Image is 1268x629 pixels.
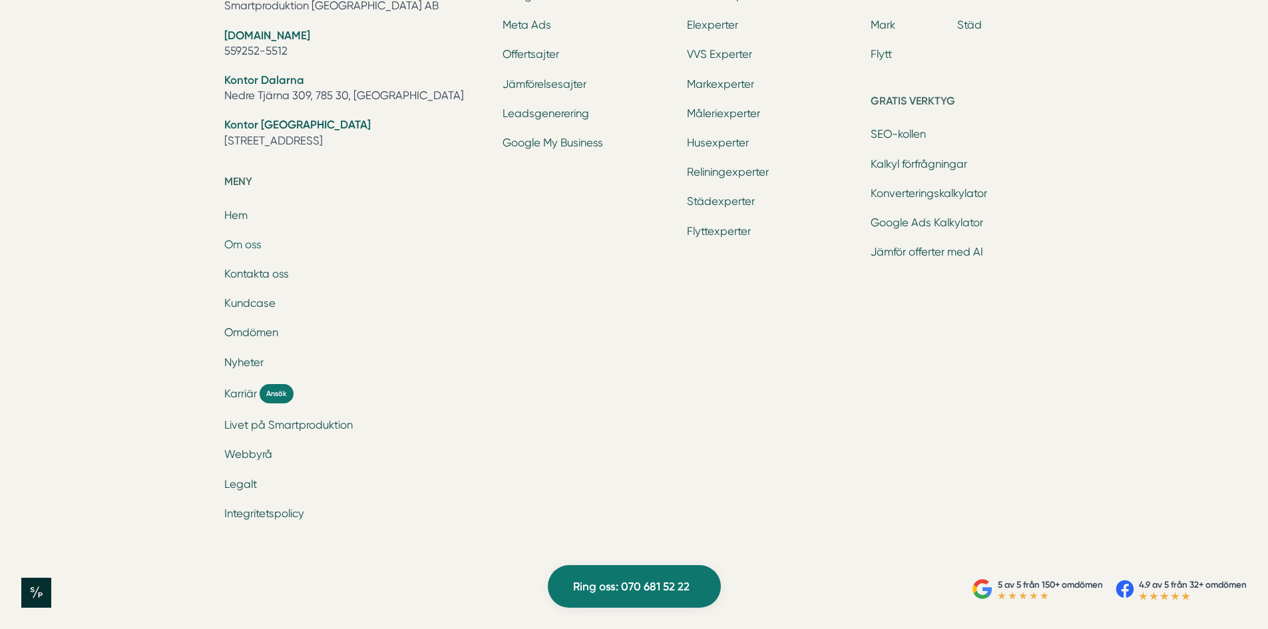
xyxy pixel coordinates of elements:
a: SEO-kollen [871,128,926,140]
strong: Kontor Dalarna [224,73,304,87]
span: Ring oss: 070 681 52 22 [573,578,690,596]
a: Nyheter [224,356,264,369]
a: Flyttexperter [687,225,751,238]
a: Husexperter [687,136,749,149]
a: Markexperter [687,78,754,91]
li: Nedre Tjärna 309, 785 30, [GEOGRAPHIC_DATA] [224,73,487,106]
a: Kalkyl förfrågningar [871,158,967,170]
a: Leadsgenerering [503,107,589,120]
h5: Meny [224,173,487,194]
h5: Gratis verktyg [871,93,1044,114]
a: Kundcase [224,297,276,310]
li: [STREET_ADDRESS] [224,117,487,151]
a: Hem [224,209,248,222]
p: 5 av 5 från 150+ omdömen [998,578,1103,592]
a: Meta Ads [503,19,551,31]
a: Flytt [871,48,892,61]
a: Konverteringskalkylator [871,187,987,200]
a: Karriär Ansök [224,384,487,403]
a: Google My Business [503,136,603,149]
a: Kontakta oss [224,268,289,280]
a: Webbyrå [224,448,272,461]
p: 4.9 av 5 från 32+ omdömen [1139,578,1247,592]
span: Karriär [224,386,257,401]
span: Ansök [260,384,294,403]
a: Städ [957,19,982,31]
a: Livet på Smartproduktion [224,419,353,431]
a: Elexperter [687,19,738,31]
a: Integritetspolicy [224,507,304,520]
a: Mark [871,19,895,31]
strong: [DOMAIN_NAME] [224,29,310,42]
a: Offertsajter [503,48,559,61]
a: Omdömen [224,326,278,339]
a: VVS Experter [687,48,752,61]
a: Reliningexperter [687,166,769,178]
a: Om oss [224,238,262,251]
strong: Kontor [GEOGRAPHIC_DATA] [224,118,371,131]
a: Ring oss: 070 681 52 22 [548,565,721,608]
a: Jämförelsesajter [503,78,586,91]
a: Jämför offerter med AI [871,246,983,258]
a: Städexperter [687,195,755,208]
a: Måleriexperter [687,107,760,120]
a: Google Ads Kalkylator [871,216,983,229]
a: Legalt [224,478,257,491]
li: 559252-5512 [224,28,487,62]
